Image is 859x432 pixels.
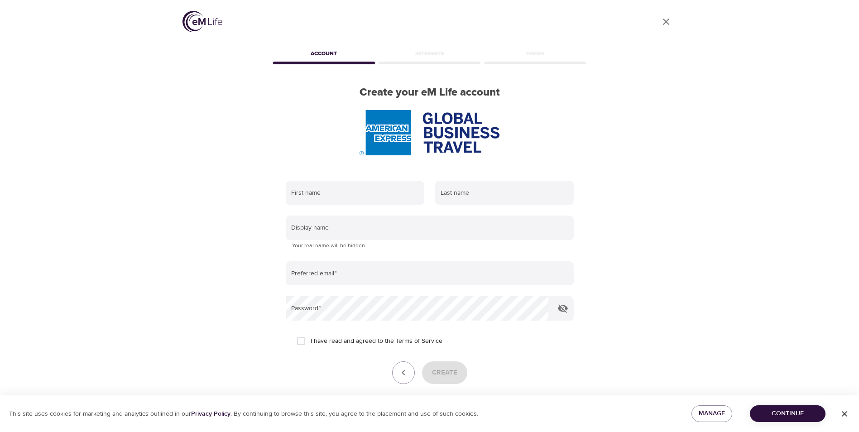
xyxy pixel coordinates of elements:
[271,86,588,99] h2: Create your eM Life account
[750,405,825,422] button: Continue
[191,410,230,418] a: Privacy Policy
[396,336,442,346] a: Terms of Service
[757,408,818,419] span: Continue
[311,336,442,346] span: I have read and agreed to the
[182,11,222,32] img: logo
[699,408,725,419] span: Manage
[292,241,567,250] p: Your real name will be hidden.
[360,110,499,155] img: AmEx%20GBT%20logo.png
[691,405,732,422] button: Manage
[655,11,677,33] a: close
